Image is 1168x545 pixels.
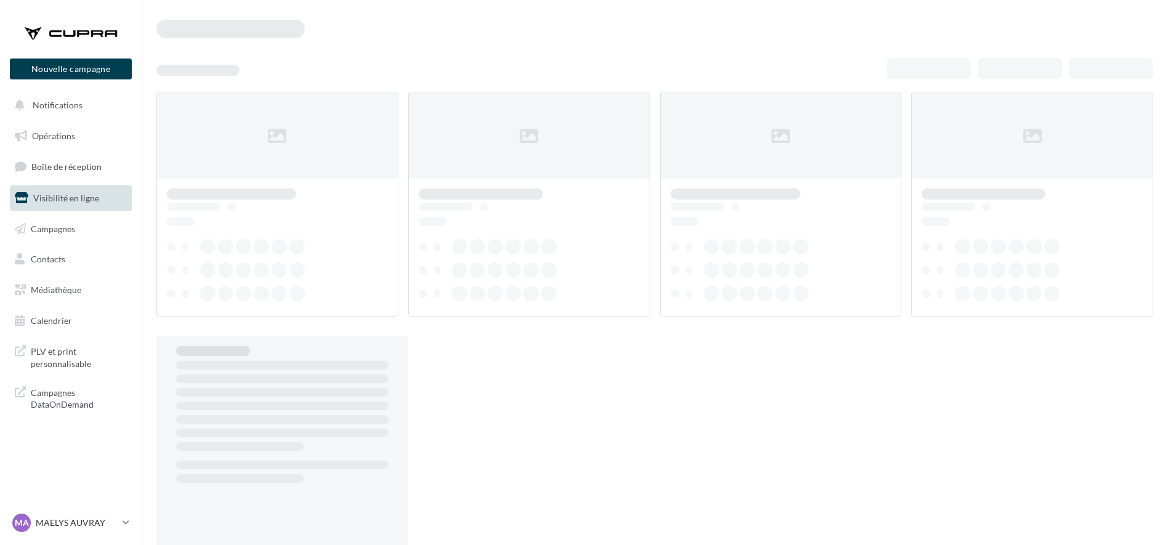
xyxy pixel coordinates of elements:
[33,100,83,110] span: Notifications
[7,338,134,374] a: PLV et print personnalisable
[31,315,72,326] span: Calendrier
[7,308,134,334] a: Calendrier
[7,153,134,180] a: Boîte de réception
[31,343,127,369] span: PLV et print personnalisable
[31,161,102,172] span: Boîte de réception
[7,185,134,211] a: Visibilité en ligne
[15,517,29,529] span: MA
[31,254,65,264] span: Contacts
[32,131,75,141] span: Opérations
[7,277,134,303] a: Médiathèque
[31,384,127,411] span: Campagnes DataOnDemand
[7,92,129,118] button: Notifications
[7,123,134,149] a: Opérations
[10,59,132,79] button: Nouvelle campagne
[31,223,75,233] span: Campagnes
[10,511,132,535] a: MA MAELYS AUVRAY
[33,193,99,203] span: Visibilité en ligne
[7,216,134,242] a: Campagnes
[7,246,134,272] a: Contacts
[36,517,118,529] p: MAELYS AUVRAY
[7,379,134,416] a: Campagnes DataOnDemand
[31,285,81,295] span: Médiathèque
